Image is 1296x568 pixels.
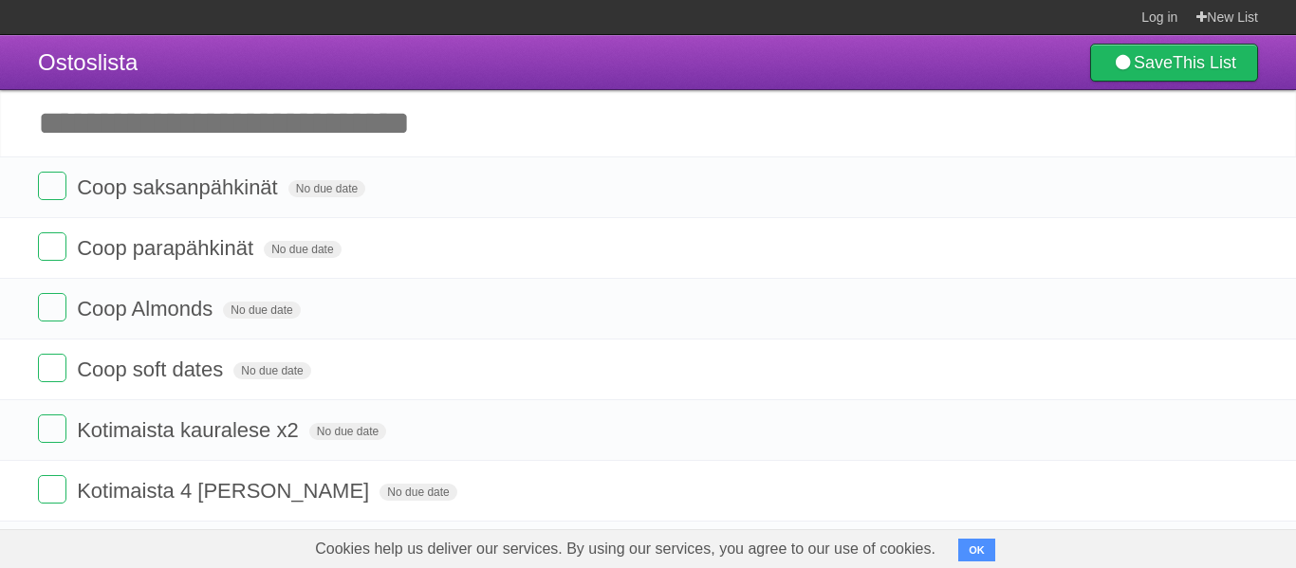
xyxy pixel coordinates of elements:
span: Kotimaista kauralese x2 [77,418,304,442]
label: Done [38,414,66,443]
label: Done [38,172,66,200]
label: Done [38,475,66,504]
a: SaveThis List [1090,44,1258,82]
span: No due date [288,180,365,197]
label: Done [38,232,66,261]
span: Coop saksanpähkinät [77,175,283,199]
button: OK [958,539,995,561]
span: Coop soft dates [77,357,228,381]
span: Coop Almonds [77,297,217,321]
span: No due date [380,484,456,501]
label: Done [38,293,66,321]
span: No due date [223,302,300,319]
label: Done [38,354,66,382]
span: No due date [264,241,341,258]
span: No due date [233,362,310,379]
span: Cookies help us deliver our services. By using our services, you agree to our use of cookies. [296,530,954,568]
b: This List [1173,53,1236,72]
span: Ostoslista [38,49,138,75]
span: Kotimaista 4 [PERSON_NAME] [77,479,374,503]
span: No due date [309,423,386,440]
span: Coop parapähkinät [77,236,258,260]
